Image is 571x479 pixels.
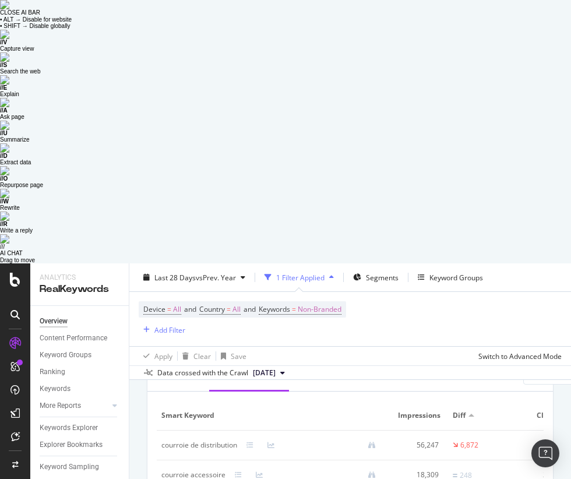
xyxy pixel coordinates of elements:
a: Overview [40,315,121,327]
button: Apply [139,347,172,365]
div: Overview [40,315,68,327]
span: Country [199,304,225,314]
span: Segments [366,272,399,282]
div: 56,247 [394,440,439,450]
div: Keyword Sampling [40,461,99,473]
div: Explorer Bookmarks [40,439,103,451]
div: Analytics [40,273,119,283]
span: All [232,301,241,318]
span: Device [143,304,165,314]
div: Ranking [40,366,65,378]
a: Keywords [40,383,121,395]
div: 1 Filter Applied [276,272,325,282]
a: Content Performance [40,332,121,344]
span: = [167,304,171,314]
div: RealKeywords [40,283,119,296]
button: Segments [348,268,403,287]
span: 2025 Aug. 8th [253,368,276,378]
div: courroie de distribution [161,440,237,450]
span: Impressions [394,410,440,421]
div: Data crossed with the Crawl [157,368,248,378]
div: 6,872 [460,440,478,450]
span: = [292,304,296,314]
div: More Reports [40,400,81,412]
span: vs Prev. Year [196,272,236,282]
div: Keyword Groups [40,349,91,361]
span: and [244,304,256,314]
div: Keywords Explorer [40,422,98,434]
button: Save [216,347,246,365]
span: Non-Branded [298,301,341,318]
a: Keywords Explorer [40,422,121,434]
button: Keyword Groups [413,268,488,287]
a: Keyword Sampling [40,461,121,473]
span: Smart Keyword [161,410,382,421]
button: Switch to Advanced Mode [474,347,562,365]
a: Explorer Bookmarks [40,439,121,451]
span: Clicks [511,410,557,421]
a: Keyword Groups [40,349,121,361]
a: Ranking [40,366,121,378]
div: Add Filter [154,325,185,334]
div: Apply [154,351,172,361]
a: More Reports [40,400,109,412]
button: Clear [178,347,211,365]
img: Equal [453,474,457,477]
span: = [227,304,231,314]
div: Open Intercom Messenger [531,439,559,467]
div: Clear [193,351,211,361]
span: and [184,304,196,314]
button: [DATE] [248,366,290,380]
span: Last 28 Days [154,272,196,282]
button: Last 28 DaysvsPrev. Year [139,268,250,287]
span: All [173,301,181,318]
span: Diff [453,410,466,421]
div: Switch to Advanced Mode [478,351,562,361]
div: Content Performance [40,332,107,344]
button: Add Filter [139,323,185,337]
span: Keywords [259,304,290,314]
div: Keywords [40,383,71,395]
div: Keyword Groups [429,272,483,282]
button: 1 Filter Applied [260,268,339,287]
div: 2,516 [511,440,555,450]
div: Save [231,351,246,361]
